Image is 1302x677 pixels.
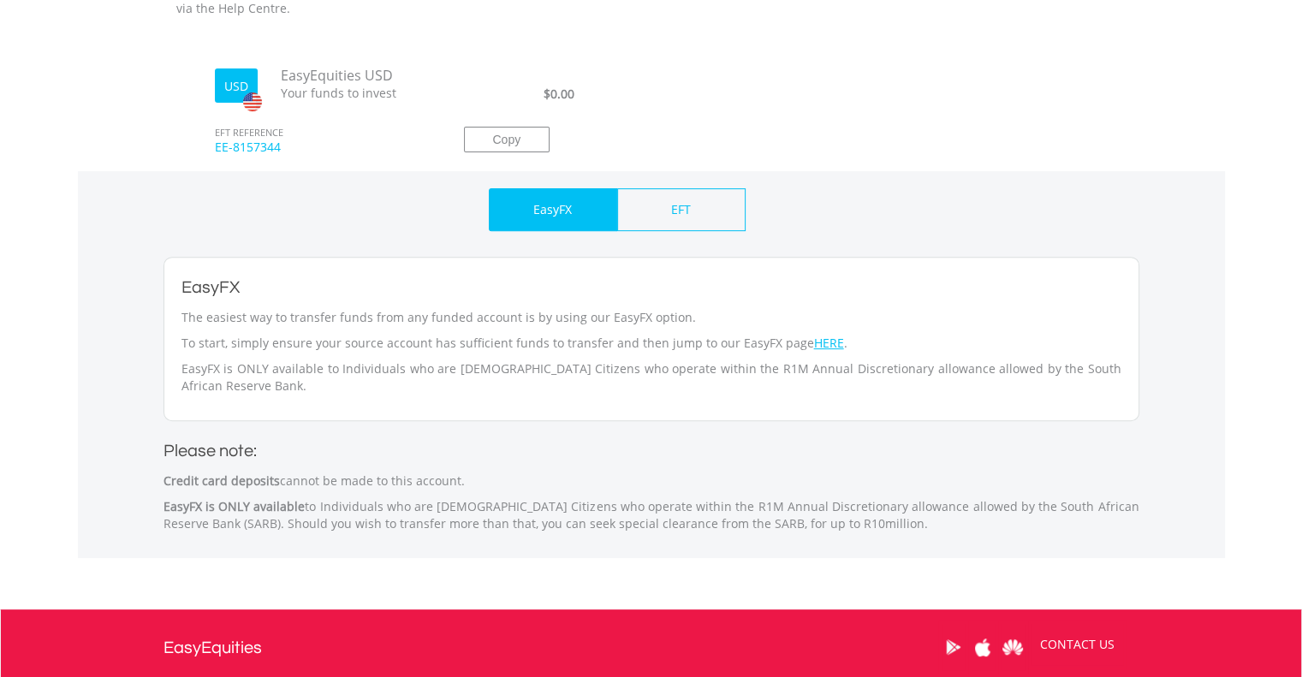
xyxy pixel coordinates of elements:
button: Copy [464,127,550,152]
span: Your funds to invest [268,85,439,102]
p: EFT [671,201,691,218]
span: $0.00 [544,86,574,102]
span: EFT REFERENCE [202,103,438,140]
h2: Please note: [163,438,1139,464]
strong: Credit card deposits [163,472,280,489]
a: Huawei [998,621,1028,674]
p: EasyFX is ONLY available to Individuals who are [DEMOGRAPHIC_DATA] Citizens who operate within th... [181,360,1121,395]
a: CONTACT US [1028,621,1127,668]
h2: EasyFX [181,275,1121,300]
p: cannot be made to this account. [163,472,1139,490]
span: EasyEquities USD [268,66,439,86]
p: The easiest way to transfer funds from any funded account is by using our EasyFX option. [181,309,1121,326]
p: to Individuals who are [DEMOGRAPHIC_DATA] Citizens who operate within the R1M Annual Discretionar... [163,498,1139,532]
a: Apple [968,621,998,674]
a: Google Play [938,621,968,674]
a: HERE [814,335,844,351]
p: EasyFX [533,201,572,218]
p: To start, simply ensure your source account has sufficient funds to transfer and then jump to our... [181,335,1121,352]
label: USD [224,78,248,95]
strong: EasyFX is ONLY available [163,498,306,514]
span: EE-8157344 [202,139,438,171]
